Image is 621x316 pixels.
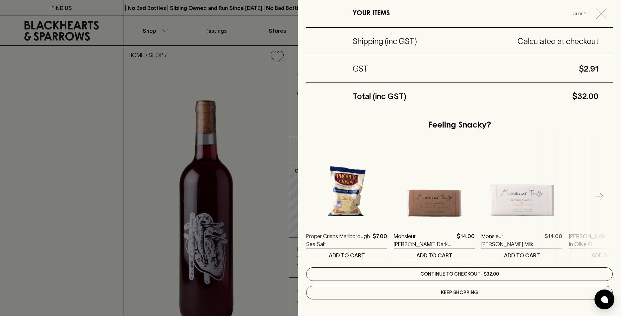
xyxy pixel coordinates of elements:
[428,120,491,131] h5: Feeling Snacky?
[353,91,406,102] h5: Total (inc GST)
[457,232,475,248] p: $14.00
[481,145,562,226] img: Monsieur Truffe Milk Chocolate With Honeycomb Bar
[406,91,598,102] h5: $32.00
[481,248,562,262] button: ADD TO CART
[353,36,417,47] h5: Shipping (inc GST)
[306,248,387,262] button: ADD TO CART
[368,64,598,74] h5: $2.91
[394,232,454,248] a: Monsieur [PERSON_NAME] Dark Chocolate with Almonds & Caramel
[329,251,365,259] p: ADD TO CART
[416,251,452,259] p: ADD TO CART
[394,248,475,262] button: ADD TO CART
[601,296,608,303] img: bubble-icon
[306,286,613,299] button: Keep Shopping
[394,145,475,226] img: Monsieur Truffe Dark Chocolate with Almonds & Caramel
[566,10,593,17] span: Close
[504,251,540,259] p: ADD TO CART
[481,232,542,248] a: Monsieur [PERSON_NAME] Milk Chocolate With Honeycomb Bar
[306,267,613,281] a: Continue to checkout- $32.00
[544,232,562,248] p: $14.00
[353,64,368,74] h5: GST
[417,36,598,47] h5: Calculated at checkout
[306,145,387,226] img: Proper Crisps Marlborough Sea Salt
[566,8,612,19] button: Close
[306,232,370,248] a: Proper Crisps Marlborough Sea Salt
[373,232,387,248] p: $7.00
[353,8,390,19] h6: YOUR ITEMS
